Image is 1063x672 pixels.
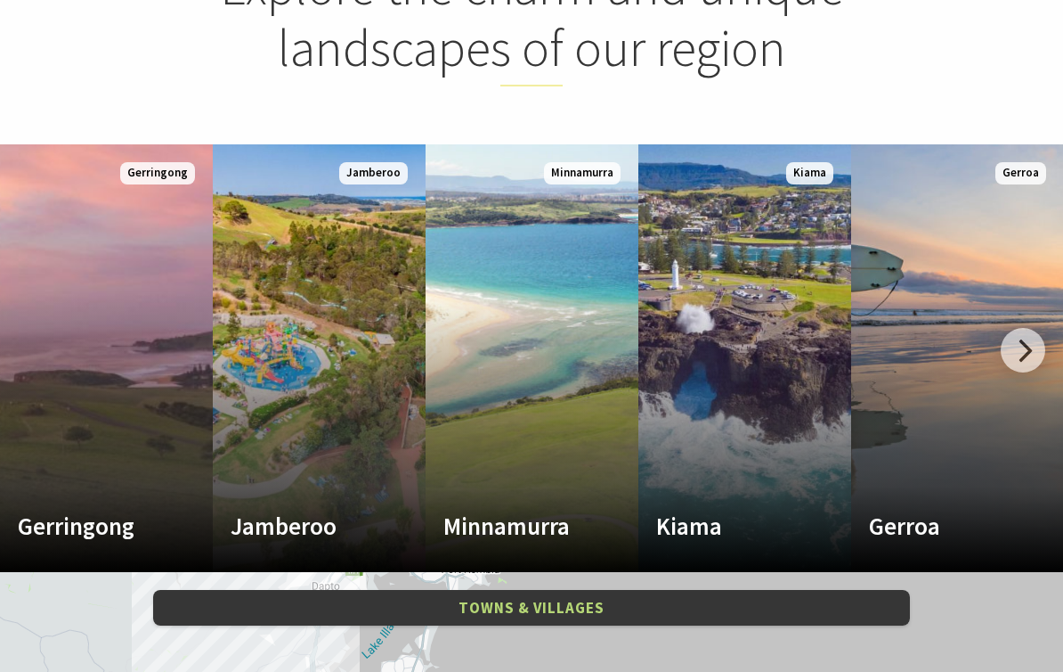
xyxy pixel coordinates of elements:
[638,144,851,572] a: Kiama Kiama
[18,512,163,540] h4: Gerringong
[426,144,638,572] a: Another Image Used Minnamurra Minnamurra
[339,162,408,184] span: Jamberoo
[153,590,910,627] button: Towns & Villages
[656,512,801,540] h4: Kiama
[213,144,426,572] a: Jamberoo Jamberoo
[544,162,621,184] span: Minnamurra
[786,162,833,184] span: Kiama
[995,162,1046,184] span: Gerroa
[120,162,195,184] span: Gerringong
[869,512,1014,540] h4: Gerroa
[443,512,588,540] h4: Minnamurra
[231,512,376,540] h4: Jamberoo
